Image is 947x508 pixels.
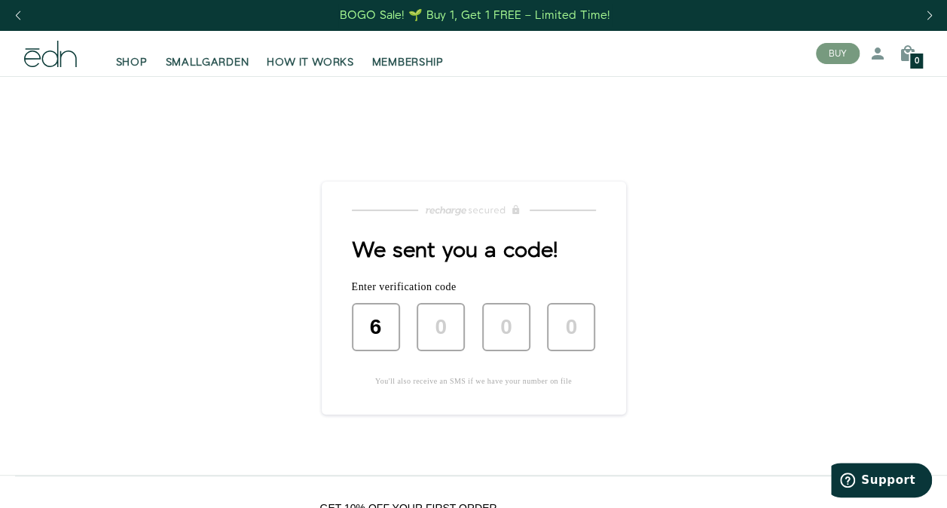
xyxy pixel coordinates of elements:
input: 0 [482,303,530,351]
span: SHOP [116,55,148,70]
span: HOW IT WORKS [267,55,353,70]
a: Recharge Subscriptions website [322,200,626,221]
a: SMALLGARDEN [157,37,258,70]
button: BUY [816,43,860,64]
a: SHOP [107,37,157,70]
p: Enter verification code [352,281,596,292]
input: 0 [417,303,465,351]
input: 0 [547,303,595,351]
span: SMALLGARDEN [166,55,249,70]
h1: We sent you a code! [352,239,596,263]
span: MEMBERSHIP [372,55,444,70]
a: MEMBERSHIP [363,37,453,70]
p: You'll also receive an SMS if we have your number on file [352,375,596,387]
span: 0 [915,57,919,66]
a: HOW IT WORKS [258,37,362,70]
input: 0 [352,303,400,351]
div: BOGO Sale! 🌱 Buy 1, Get 1 FREE – Limited Time! [340,8,610,23]
iframe: Opens a widget where you can find more information [831,463,932,500]
a: BOGO Sale! 🌱 Buy 1, Get 1 FREE – Limited Time! [338,4,612,27]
